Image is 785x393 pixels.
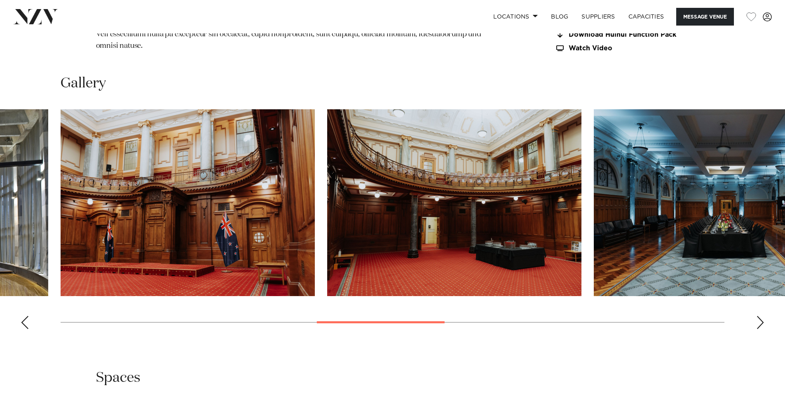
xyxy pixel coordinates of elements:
h2: Gallery [61,74,106,93]
a: Watch Video [555,45,689,52]
img: nzv-logo.png [13,9,58,24]
a: BLOG [544,8,575,26]
a: Capacities [622,8,671,26]
a: SUPPLIERS [575,8,621,26]
h2: Spaces [96,369,141,387]
swiper-slide: 6 / 13 [61,109,315,296]
swiper-slide: 7 / 13 [327,109,581,296]
a: Locations [487,8,544,26]
button: Message Venue [676,8,734,26]
a: Download Huihui Function Pack [555,31,689,38]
